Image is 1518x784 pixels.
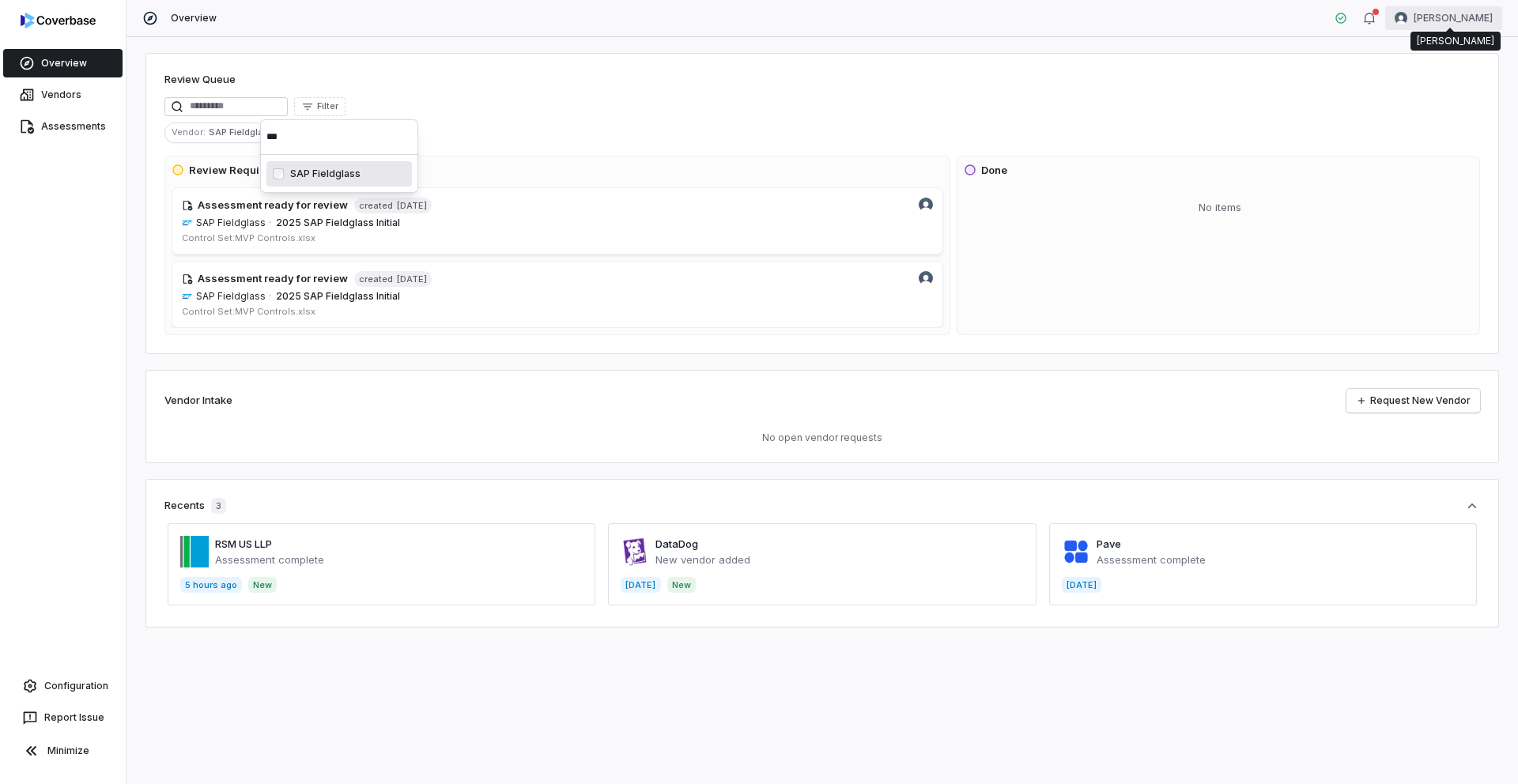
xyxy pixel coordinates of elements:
[164,72,236,88] h1: Review Queue
[276,217,400,228] span: 2025 SAP Fieldglass Initial
[209,125,281,139] span: SAP Fieldglass
[294,97,346,116] button: Filter
[3,81,123,109] a: Vendors
[182,306,315,317] span: Control Set: MVP Controls.xlsx
[396,273,427,285] span: [DATE]
[1395,12,1407,24] img: Samuel Folarin avatar
[164,432,1480,444] p: No open vendor requests
[164,498,1480,514] button: Recents3
[21,13,96,28] img: logo-D7KZi-bG.svg
[6,672,119,700] a: Configuration
[1385,6,1502,30] button: Samuel Folarin avatar[PERSON_NAME]
[1097,537,1121,550] a: Pave
[964,187,1476,228] div: No items
[196,217,266,229] span: SAP Fieldglass
[3,112,123,141] a: Assessments
[196,290,266,303] span: SAP Fieldglass
[1346,389,1480,413] a: Request New Vendor
[164,498,226,514] div: Recents
[359,273,393,285] span: created
[396,199,427,212] span: [DATE]
[182,232,315,243] span: Control Set: MVP Controls.xlsx
[172,187,943,254] a: Tomo Majima avatarAssessment ready for reviewcreated[DATE]sap.com/assetdetail/2023/06/00ce309d-c1...
[3,49,123,77] a: Overview
[189,163,277,179] h3: Review Required
[164,393,232,409] h2: Vendor Intake
[981,163,1007,179] h3: Done
[6,703,119,732] button: Report Issue
[198,198,348,213] h4: Assessment ready for review
[172,261,943,328] a: Tomo Majima avatarAssessment ready for reviewcreated[DATE]sap.com/assetdetail/2023/06/00ce309d-c1...
[359,200,393,212] span: created
[919,271,933,285] img: Tomo Majima avatar
[1414,12,1493,24] span: [PERSON_NAME]
[215,537,272,550] a: RSM US LLP
[269,290,271,303] span: ·
[165,125,209,139] span: Vendor :
[211,498,226,514] span: 3
[317,100,338,112] span: Filter
[919,198,933,212] img: Tomo Majima avatar
[171,12,217,24] span: Overview
[276,290,400,302] span: 2025 SAP Fieldglass Initial
[1417,35,1494,47] div: [PERSON_NAME]
[260,155,418,193] div: Suggestions
[269,217,271,229] span: ·
[290,168,406,180] div: SAP Fieldglass
[655,537,698,550] a: DataDog
[198,271,348,287] h4: Assessment ready for review
[6,735,119,767] button: Minimize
